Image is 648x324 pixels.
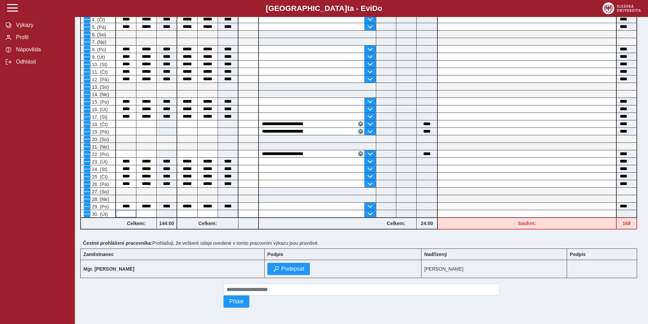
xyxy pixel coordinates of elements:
[90,69,108,75] span: 11. (Čt)
[378,4,382,13] span: o
[84,16,90,23] button: Menu
[90,211,108,217] span: 30. (Út)
[376,221,416,226] b: Celkem:
[84,166,90,172] button: Menu
[223,295,249,308] button: Přidat
[84,46,90,53] button: Menu
[90,189,109,194] span: 27. (So)
[417,221,437,226] b: 24:00
[84,91,90,98] button: Menu
[84,76,90,83] button: Menu
[438,218,617,229] div: Fond pracovní doby (176 h) a součet hodin (168 h) se neshodují!
[90,137,109,142] span: 20. (So)
[421,260,567,278] td: [PERSON_NAME]
[84,53,90,60] button: Menu
[84,121,90,127] button: Menu
[518,221,536,226] b: Souhrn:
[80,238,643,249] div: Prohlašuji, že veškeré údaje uvedené v tomto pracovním výkazu jsou pravdivé.
[84,68,90,75] button: Menu
[84,188,90,195] button: Menu
[84,61,90,68] button: Menu
[90,24,106,30] span: 5. (Pá)
[90,107,108,112] span: 16. (Út)
[229,299,244,305] span: Přidat
[84,128,90,135] button: Menu
[84,173,90,180] button: Menu
[90,114,107,120] span: 17. (St)
[84,195,90,202] button: Menu
[84,181,90,187] button: Menu
[90,47,106,52] span: 8. (Po)
[84,143,90,150] button: Menu
[90,39,106,45] span: 7. (Ne)
[157,221,177,226] b: 144:00
[90,152,109,157] span: 22. (Po)
[90,54,105,60] span: 9. (Út)
[83,266,134,272] b: Mgr. [PERSON_NAME]
[617,221,636,226] b: 168
[20,4,628,13] b: [GEOGRAPHIC_DATA] a - Evi
[372,4,378,13] span: D
[83,252,114,257] b: Zaměstnanec
[14,22,69,28] span: Výkazy
[84,106,90,113] button: Menu
[14,59,69,65] span: Odhlásit
[90,77,109,82] span: 12. (Pá)
[267,263,310,275] button: Podepsat
[90,84,109,90] span: 13. (So)
[84,31,90,38] button: Menu
[281,266,304,272] span: Podepsat
[602,2,641,14] img: logo_web_su.png
[90,92,109,97] span: 14. (Ne)
[90,99,109,105] span: 15. (Po)
[14,34,69,40] span: Profil
[617,218,637,229] div: Fond pracovní doby (176 h) a součet hodin (168 h) se neshodují!
[424,252,447,257] b: Nadřízený
[84,136,90,142] button: Menu
[84,98,90,105] button: Menu
[90,129,109,135] span: 19. (Pá)
[84,158,90,165] button: Menu
[116,221,156,226] b: Celkem:
[90,62,107,67] span: 10. (St)
[90,17,105,22] span: 4. (Čt)
[84,151,90,157] button: Menu
[177,221,238,226] b: Celkem:
[90,204,109,209] span: 29. (Po)
[267,252,283,257] b: Podpis
[84,38,90,45] button: Menu
[90,159,108,165] span: 23. (Út)
[14,47,69,53] span: Nápověda
[347,4,349,13] span: t
[90,32,106,37] span: 6. (So)
[90,174,108,180] span: 25. (Čt)
[84,210,90,217] button: Menu
[90,197,109,202] span: 28. (Ne)
[84,113,90,120] button: Menu
[84,83,90,90] button: Menu
[90,122,108,127] span: 18. (Čt)
[83,240,152,246] b: Čestné prohlášení pracovníka:
[90,182,109,187] span: 26. (Pá)
[84,23,90,30] button: Menu
[90,167,107,172] span: 24. (St)
[90,144,109,150] span: 21. (Ne)
[570,252,586,257] b: Podpis
[84,203,90,210] button: Menu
